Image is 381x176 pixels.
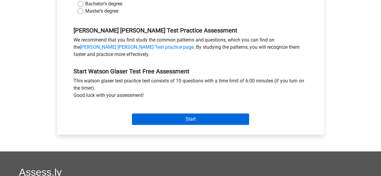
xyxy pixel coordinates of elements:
h5: [PERSON_NAME] [PERSON_NAME] Test Practice Assessment [73,27,308,34]
a: [PERSON_NAME] [PERSON_NAME] Test practice page [80,44,194,50]
div: This watson glaser test practice test consists of 10 questions with a time limit of 6:00 minutes ... [69,77,312,101]
h5: Start Watson Glaser Test Free Assessment [73,68,308,75]
div: We recommend that you first study the common patterns and questions, which you can find on the . ... [69,36,312,60]
label: Master's degree [85,8,118,15]
input: Start [132,113,249,125]
label: Bachelor's degree [85,0,122,8]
